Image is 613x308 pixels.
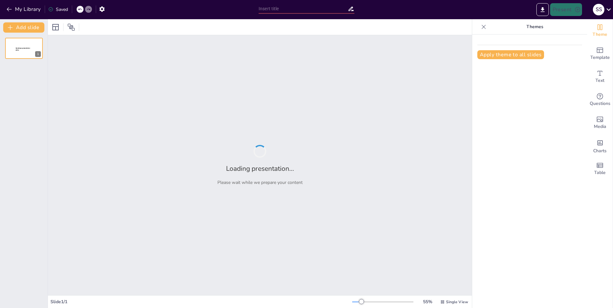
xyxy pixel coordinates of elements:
[5,38,43,59] div: 1
[226,164,294,173] h2: Loading presentation...
[593,147,607,154] span: Charts
[420,299,435,305] div: 55 %
[595,77,604,84] span: Text
[67,23,75,31] span: Position
[50,299,352,305] div: Slide 1 / 1
[50,22,61,32] div: Layout
[550,3,582,16] button: Present
[477,50,544,59] button: Apply theme to all slides
[590,100,610,107] span: Questions
[587,134,613,157] div: Add charts and graphs
[259,4,348,13] input: Insert title
[587,42,613,65] div: Add ready made slides
[536,3,549,16] button: Export to PowerPoint
[5,4,43,14] button: My Library
[593,31,607,38] span: Theme
[48,6,68,12] div: Saved
[594,169,606,176] span: Table
[35,51,41,57] div: 1
[217,179,303,186] p: Please wait while we prepare your content
[446,299,468,304] span: Single View
[489,19,581,35] p: Themes
[587,111,613,134] div: Add images, graphics, shapes or video
[593,3,604,16] button: S S
[587,65,613,88] div: Add text boxes
[594,123,606,130] span: Media
[587,157,613,180] div: Add a table
[16,47,30,51] span: Sendsteps presentation editor
[3,22,44,33] button: Add slide
[587,19,613,42] div: Change the overall theme
[587,88,613,111] div: Get real-time input from your audience
[590,54,610,61] span: Template
[593,4,604,15] div: S S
